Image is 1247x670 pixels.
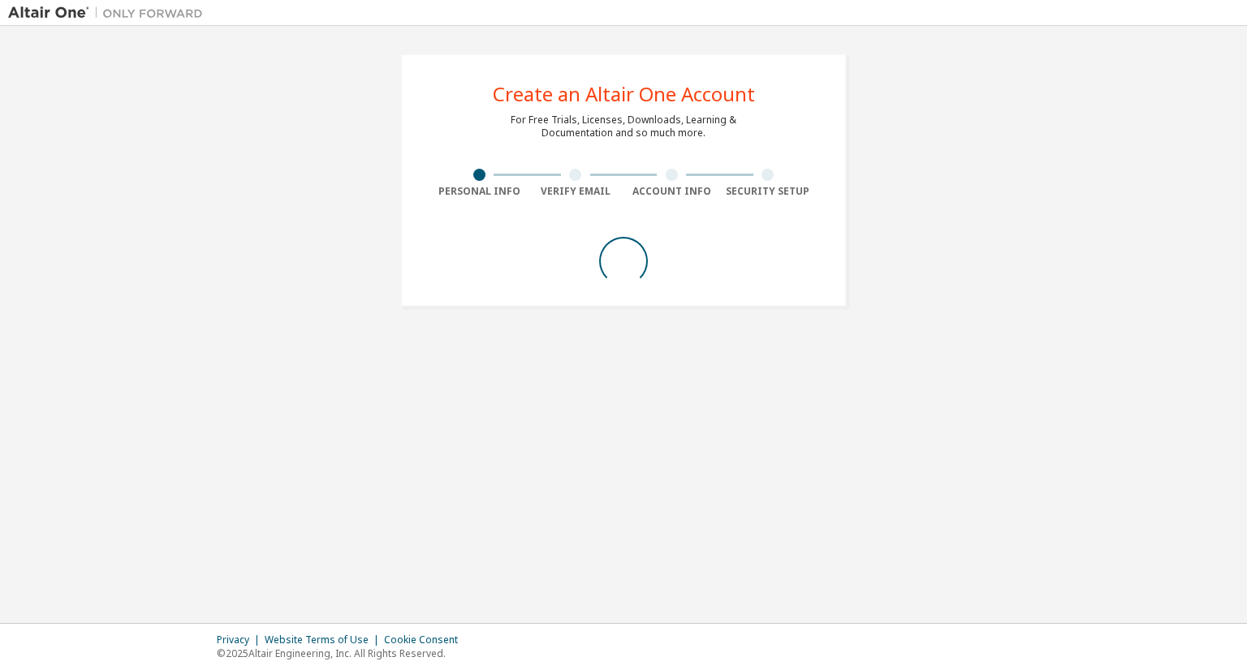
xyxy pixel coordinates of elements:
[493,84,755,104] div: Create an Altair One Account
[217,633,265,646] div: Privacy
[217,646,468,660] p: © 2025 Altair Engineering, Inc. All Rights Reserved.
[511,114,736,140] div: For Free Trials, Licenses, Downloads, Learning & Documentation and so much more.
[431,185,528,198] div: Personal Info
[384,633,468,646] div: Cookie Consent
[265,633,384,646] div: Website Terms of Use
[8,5,211,21] img: Altair One
[623,185,720,198] div: Account Info
[720,185,817,198] div: Security Setup
[528,185,624,198] div: Verify Email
